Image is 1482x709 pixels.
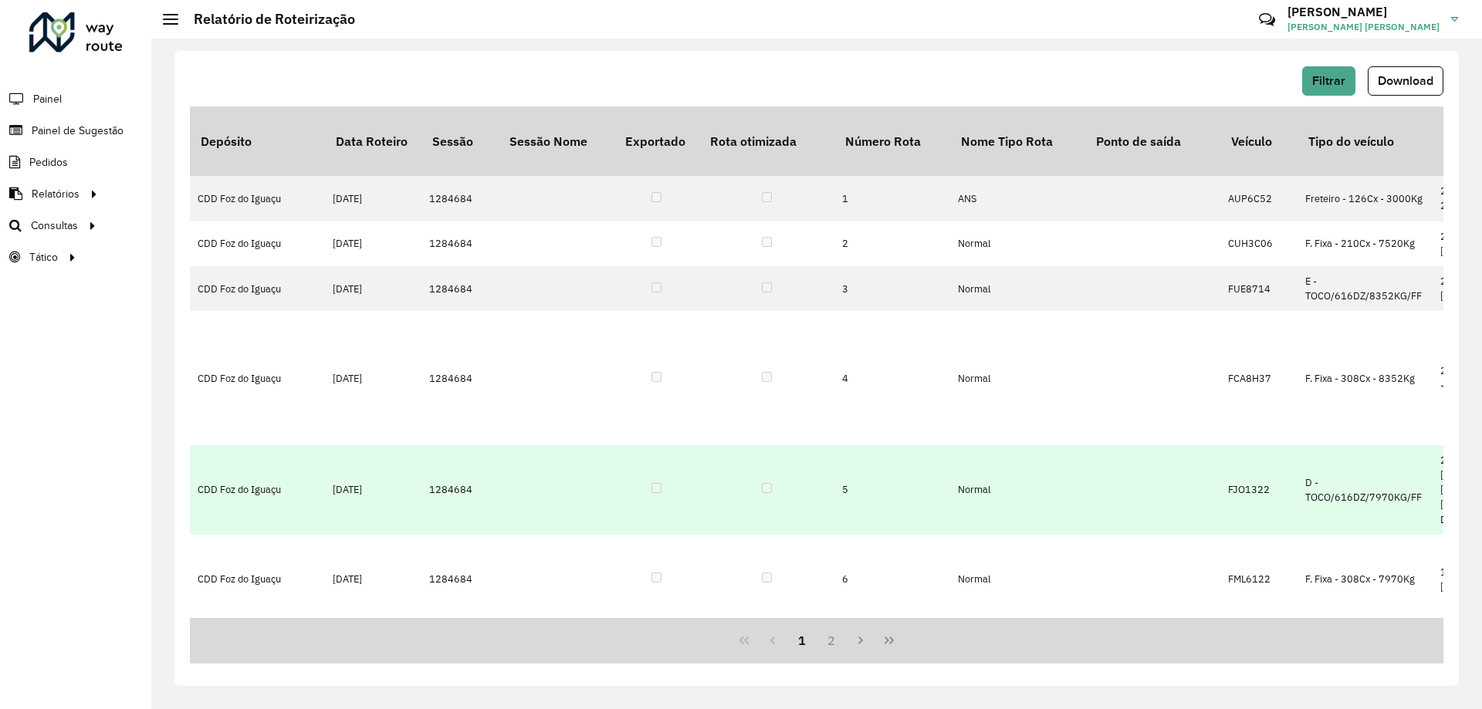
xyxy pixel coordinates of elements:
[699,106,834,176] th: Rota otimizada
[787,626,817,655] button: 1
[950,535,1085,624] td: Normal
[950,106,1085,176] th: Nome Tipo Rota
[325,311,421,445] td: [DATE]
[178,11,355,28] h2: Relatório de Roteirização
[1250,3,1284,36] a: Contato Rápido
[834,221,950,266] td: 2
[1298,221,1433,266] td: F. Fixa - 210Cx - 7520Kg
[325,535,421,624] td: [DATE]
[1298,176,1433,221] td: Freteiro - 126Cx - 3000Kg
[32,186,80,202] span: Relatórios
[190,445,325,535] td: CDD Foz do Iguaçu
[325,221,421,266] td: [DATE]
[29,154,68,170] span: Pedidos
[1085,106,1220,176] th: Ponto de saída
[1298,266,1433,311] td: E - TOCO/616DZ/8352KG/FF
[950,221,1085,266] td: Normal
[421,535,499,624] td: 1284684
[950,445,1085,535] td: Normal
[1298,311,1433,445] td: F. Fixa - 308Cx - 8352Kg
[325,106,421,176] th: Data Roteiro
[950,311,1085,445] td: Normal
[834,445,950,535] td: 5
[1220,266,1298,311] td: FUE8714
[190,106,325,176] th: Depósito
[1298,445,1433,535] td: D - TOCO/616DZ/7970KG/FF
[499,106,614,176] th: Sessão Nome
[834,106,950,176] th: Número Rota
[421,221,499,266] td: 1284684
[817,626,846,655] button: 2
[1220,221,1298,266] td: CUH3C06
[1287,20,1440,34] span: [PERSON_NAME] [PERSON_NAME]
[1220,311,1298,445] td: FCA8H37
[190,266,325,311] td: CDD Foz do Iguaçu
[190,535,325,624] td: CDD Foz do Iguaçu
[325,266,421,311] td: [DATE]
[190,221,325,266] td: CDD Foz do Iguaçu
[190,311,325,445] td: CDD Foz do Iguaçu
[421,445,499,535] td: 1284684
[421,176,499,221] td: 1284684
[950,266,1085,311] td: Normal
[1220,445,1298,535] td: FJO1322
[29,249,58,265] span: Tático
[834,176,950,221] td: 1
[33,91,62,107] span: Painel
[1220,176,1298,221] td: AUP6C52
[1298,535,1433,624] td: F. Fixa - 308Cx - 7970Kg
[421,311,499,445] td: 1284684
[421,106,499,176] th: Sessão
[31,218,78,234] span: Consultas
[1302,66,1355,96] button: Filtrar
[32,123,123,139] span: Painel de Sugestão
[834,535,950,624] td: 6
[325,445,421,535] td: [DATE]
[1287,5,1440,19] h3: [PERSON_NAME]
[834,311,950,445] td: 4
[1378,74,1433,87] span: Download
[1312,74,1345,87] span: Filtrar
[834,266,950,311] td: 3
[950,176,1085,221] td: ANS
[190,176,325,221] td: CDD Foz do Iguaçu
[614,106,699,176] th: Exportado
[421,266,499,311] td: 1284684
[1298,106,1433,176] th: Tipo do veículo
[1220,106,1298,176] th: Veículo
[1368,66,1443,96] button: Download
[1220,535,1298,624] td: FML6122
[325,176,421,221] td: [DATE]
[846,626,875,655] button: Next Page
[875,626,904,655] button: Last Page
